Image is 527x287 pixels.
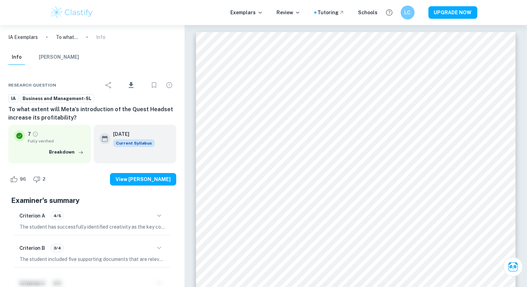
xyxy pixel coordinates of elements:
img: Clastify logo [50,6,94,19]
p: Exemplars [231,9,263,16]
div: Download [117,76,146,94]
span: IA [9,95,18,102]
div: Dislike [31,174,49,185]
a: IA [8,94,18,103]
p: To what extent will Meta’s introduction of the Quest Headset increase its profitability? [56,33,78,41]
span: Business and Management-SL [20,95,94,102]
button: Ask Clai [503,257,523,277]
h6: Criterion B [19,244,45,252]
div: Share [102,78,116,92]
h6: To what extent will Meta’s introduction of the Quest Headset increase its profitability? [8,105,176,122]
span: 96 [16,176,30,183]
a: Schools [358,9,378,16]
span: Research question [8,82,56,88]
div: Report issue [162,78,176,92]
h6: Criterion A [19,212,45,220]
a: Grade fully verified [32,131,39,137]
button: View [PERSON_NAME] [110,173,176,186]
div: This exemplar is based on the current syllabus. Feel free to refer to it for inspiration/ideas wh... [113,139,155,147]
span: 4/5 [51,213,63,219]
button: LC [401,6,415,19]
span: 2 [39,176,49,183]
a: Tutoring [318,9,345,16]
span: Current Syllabus [113,139,155,147]
a: Business and Management-SL [20,94,94,103]
p: Review [277,9,300,16]
button: Breakdown [47,147,85,157]
span: 3/4 [51,245,63,251]
a: IA Exemplars [8,33,38,41]
h6: LC [403,9,411,16]
p: The student included five supporting documents that are relevant, contemporary, and clearly label... [19,255,165,263]
span: Fully verified [28,138,85,144]
h6: [DATE] [113,130,149,138]
button: [PERSON_NAME] [39,50,79,65]
div: Bookmark [147,78,161,92]
h5: Examiner's summary [11,195,173,206]
p: Info [96,33,105,41]
button: Help and Feedback [383,7,395,18]
div: Like [8,174,30,185]
p: 7 [28,130,31,138]
button: Info [8,50,25,65]
p: The student has successfully identified creativity as the key concept for the Internal Assessment... [19,223,165,231]
button: UPGRADE NOW [428,6,477,19]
